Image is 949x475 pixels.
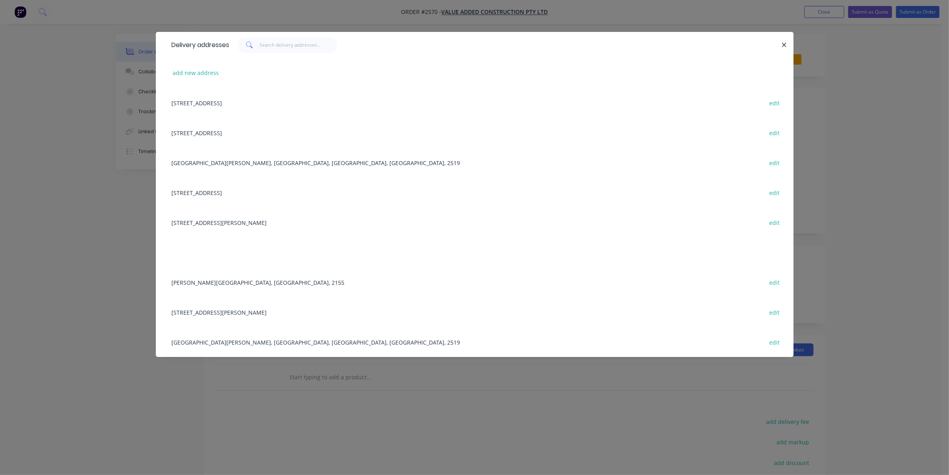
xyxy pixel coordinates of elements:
[168,88,782,118] div: [STREET_ADDRESS]
[168,32,230,58] div: Delivery addresses
[168,327,782,357] div: [GEOGRAPHIC_DATA][PERSON_NAME], [GEOGRAPHIC_DATA], [GEOGRAPHIC_DATA], [GEOGRAPHIC_DATA], 2519
[168,148,782,177] div: [GEOGRAPHIC_DATA][PERSON_NAME], [GEOGRAPHIC_DATA], [GEOGRAPHIC_DATA], [GEOGRAPHIC_DATA], 2519
[765,337,784,347] button: edit
[169,67,223,78] button: add new address
[168,267,782,297] div: [PERSON_NAME][GEOGRAPHIC_DATA], [GEOGRAPHIC_DATA], 2155
[168,177,782,207] div: [STREET_ADDRESS]
[168,118,782,148] div: [STREET_ADDRESS]
[765,217,784,228] button: edit
[168,297,782,327] div: [STREET_ADDRESS][PERSON_NAME]
[765,187,784,198] button: edit
[765,97,784,108] button: edit
[765,127,784,138] button: edit
[765,157,784,168] button: edit
[765,307,784,317] button: edit
[765,277,784,288] button: edit
[168,207,782,237] div: [STREET_ADDRESS][PERSON_NAME]
[259,37,337,53] input: Search delivery addresses...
